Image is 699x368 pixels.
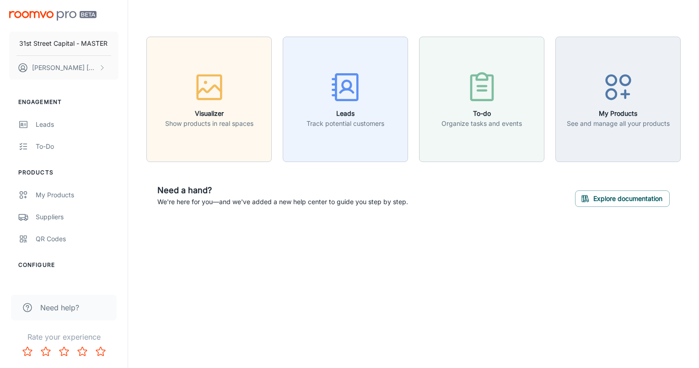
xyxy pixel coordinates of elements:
p: [PERSON_NAME] [PERSON_NAME] [32,63,97,73]
div: To-do [36,141,118,152]
p: 31st Street Capital - MASTER [19,38,108,49]
button: My ProductsSee and manage all your products [555,37,681,162]
div: Suppliers [36,212,118,222]
img: Roomvo PRO Beta [9,11,97,21]
h6: To-do [441,108,522,119]
div: Leads [36,119,118,130]
p: Show products in real spaces [165,119,253,129]
div: QR Codes [36,234,118,244]
p: We're here for you—and we've added a new help center to guide you step by step. [157,197,408,207]
h6: My Products [567,108,670,119]
button: VisualizerShow products in real spaces [146,37,272,162]
div: My Products [36,190,118,200]
h6: Leads [306,108,384,119]
button: Explore documentation [575,190,670,207]
a: Explore documentation [575,193,670,202]
a: To-doOrganize tasks and events [419,94,544,103]
button: [PERSON_NAME] [PERSON_NAME] [9,56,118,80]
p: Track potential customers [306,119,384,129]
a: My ProductsSee and manage all your products [555,94,681,103]
p: See and manage all your products [567,119,670,129]
h6: Visualizer [165,108,253,119]
h6: Need a hand? [157,184,408,197]
button: 31st Street Capital - MASTER [9,32,118,55]
a: LeadsTrack potential customers [283,94,408,103]
button: LeadsTrack potential customers [283,37,408,162]
button: To-doOrganize tasks and events [419,37,544,162]
p: Organize tasks and events [441,119,522,129]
